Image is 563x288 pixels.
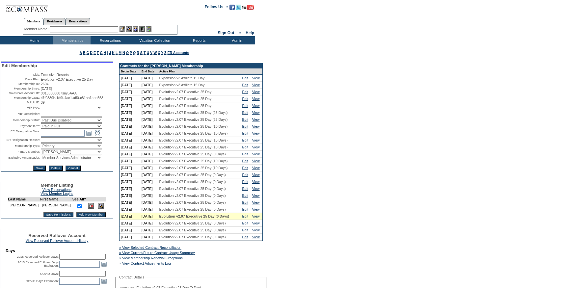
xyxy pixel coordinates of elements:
td: See All? [72,197,86,201]
a: View [252,97,260,101]
td: [DATE] [120,75,140,82]
span: Evolution v2.07 Executive 25 Day (0 Days) [159,187,226,191]
a: Edit [242,118,248,121]
td: Memberships [53,36,91,44]
span: Evolution v2.07 Executive 25 Day [159,97,212,101]
a: Edit [242,166,248,170]
input: Save [33,166,45,171]
a: Edit [242,173,248,177]
img: Subscribe to our YouTube Channel [242,5,254,10]
a: G [100,51,102,55]
a: View [252,118,260,121]
td: Last Name [8,197,40,201]
td: Club: [2,73,40,77]
td: Home [15,36,53,44]
td: [DATE] [140,130,158,137]
label: 2015 Reserved Rollover Days Expiration: [18,261,59,267]
span: c7f9889b-1d9f-4ac1-aff0-c81ab1aee558 [41,96,103,100]
td: Membership ID: [2,82,40,86]
td: [DATE] [140,206,158,213]
td: [DATE] [140,227,158,234]
a: Y [161,51,163,55]
a: L [116,51,118,55]
span: Evolution v2.07 Executive 25 Day (0 Days) [159,207,226,211]
a: C [87,51,89,55]
td: [DATE] [120,227,140,234]
a: Edit [242,214,248,218]
a: View [252,159,260,163]
a: View [252,104,260,108]
td: Membership Type: [2,143,40,148]
td: [DATE] [120,102,140,109]
td: [DATE] [120,151,140,158]
td: Primary Member: [2,149,40,154]
a: View [252,152,260,156]
label: COVID Days Expiration: [26,279,59,283]
td: VIP Description: [2,111,40,117]
img: b_edit.gif [120,26,125,32]
img: Reservations [139,26,145,32]
a: Edit [242,159,248,163]
label: COVID Days: [40,272,59,275]
td: [DATE] [120,109,140,116]
a: Edit [242,83,248,87]
span: Edit Membership [2,63,37,68]
td: [DATE] [120,165,140,171]
a: Open the calendar popup. [100,260,108,268]
a: Sign Out [218,31,234,35]
span: Evolution v2.07 Executive 25 Day [41,77,93,81]
td: ER Resignation Date: [2,129,40,137]
td: [DATE] [140,144,158,151]
td: [DATE] [120,185,140,192]
span: Evolution v2.07 Executive 25 Day (0 Days) [159,152,226,156]
td: [DATE] [120,213,140,220]
a: View [252,214,260,218]
span: Evolution v2.07 Executive 25 Day (0 Days) [159,173,226,177]
a: View [252,83,260,87]
a: J [109,51,111,55]
td: [DATE] [140,116,158,123]
span: Reserved Rollover Account [28,233,86,238]
a: Edit [242,145,248,149]
td: VIP Type: [2,105,40,110]
span: 00130000007suy5AAA [41,91,77,95]
img: Follow us on Twitter [236,5,241,10]
td: Begin Date [120,68,140,75]
td: End Date [140,68,158,75]
a: View [252,76,260,80]
input: Save Permissions [43,212,73,217]
a: K [112,51,115,55]
a: View Member Logins [40,192,73,196]
a: Edit [242,124,248,128]
img: Impersonate [133,26,138,32]
td: Admin [217,36,255,44]
a: D [90,51,93,55]
a: Follow us on Twitter [236,7,241,11]
td: [DATE] [140,234,158,241]
span: Evolution v2.07 Executive 25 Day (10 Days) [159,145,228,149]
a: Subscribe to our YouTube Channel [242,7,254,11]
td: [DATE] [120,158,140,165]
span: [DATE] [41,87,52,91]
span: Evolution v2.07 Executive 25 Day [159,104,212,108]
td: [PERSON_NAME] [40,201,72,211]
a: Residences [43,18,66,25]
a: U [147,51,149,55]
td: Reports [179,36,217,44]
a: View [252,131,260,135]
a: Edit [242,221,248,225]
a: Open the time view popup. [94,129,101,137]
td: [DATE] [120,220,140,227]
td: [DATE] [140,199,158,206]
td: [DATE] [140,165,158,171]
a: Edit [242,76,248,80]
td: Vacation Collection [128,36,179,44]
a: View [252,173,260,177]
a: Reservations [66,18,90,25]
td: [DATE] [120,95,140,102]
span: Evolution v2.07 Executive 25 Day (0 Days) [159,200,226,204]
td: First Name [40,197,72,201]
a: Edit [242,200,248,204]
td: [DATE] [120,199,140,206]
a: » View Membership Renewal Exceptions [119,256,183,260]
